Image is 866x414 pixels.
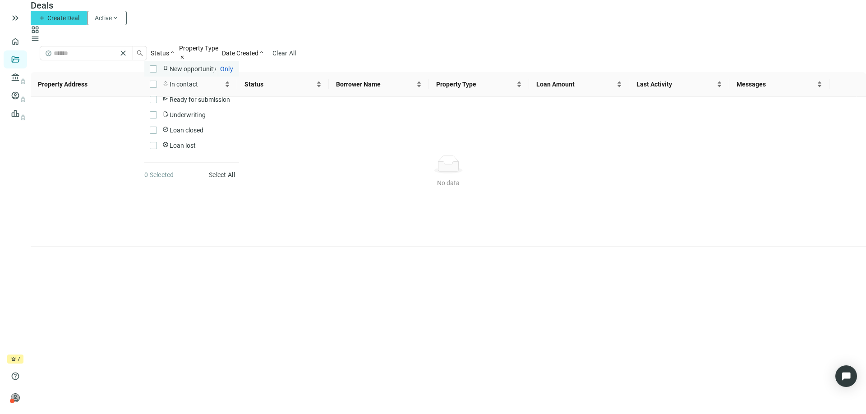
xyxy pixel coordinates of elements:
div: No data [434,178,463,188]
span: Create Deal [47,14,79,22]
span: Messages [737,81,766,88]
span: edit_document [162,111,169,117]
span: Clear All [272,50,296,57]
span: send [162,96,169,102]
span: Last Activity [636,81,672,88]
span: keyboard_arrow_up [258,49,265,55]
span: person [11,393,20,402]
span: Status [151,50,169,57]
span: check_circle [162,126,169,132]
div: Underwriting [170,110,206,120]
span: close [119,49,128,58]
button: Clear All [268,46,300,60]
span: crown [11,356,16,362]
span: Property Type [436,81,476,88]
span: menu [31,34,40,43]
div: Loan closed [170,125,203,135]
button: Select All [205,168,239,182]
div: Ready for submission [170,95,230,105]
div: Loan lost [170,141,196,150]
article: 0 Selected [144,170,174,180]
button: keyboard_double_arrow_right [10,13,21,23]
span: help [11,372,20,381]
span: Loan Amount [536,81,575,88]
div: In contact [170,79,198,89]
span: bookmark [162,65,169,71]
span: Status [244,81,263,88]
span: Property Address [38,81,88,88]
span: add [38,14,46,22]
span: cancel [162,141,169,148]
button: Activekeyboard_arrow_down [87,11,127,25]
button: bookmarkNew opportunity [214,61,239,77]
span: 7 [17,355,20,364]
span: grid_view [31,25,40,34]
span: Date Created [222,50,258,57]
span: help [45,50,52,57]
span: Borrower Name [336,81,381,88]
span: keyboard_arrow_down [112,14,119,22]
span: Select All [209,171,235,178]
div: Open Intercom Messenger [835,365,857,387]
span: search [137,50,143,56]
span: close [179,54,185,60]
span: Property Type [179,45,218,52]
span: Only [220,65,233,73]
button: addCreate Deal [31,11,87,25]
span: person [162,80,169,86]
div: New opportunity [170,64,216,74]
span: keyboard_arrow_up [169,49,175,55]
span: Active [95,14,112,22]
